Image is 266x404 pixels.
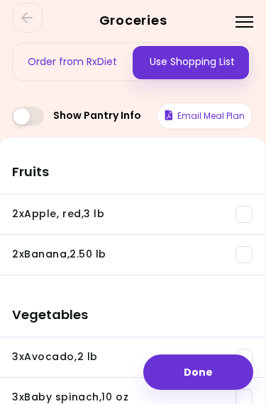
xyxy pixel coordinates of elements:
h2: Groceries [14,9,252,32]
div: 3 x Avocado , 2 lb [12,350,98,364]
div: Use Shopping List [133,43,253,81]
div: 2 x Banana , 2.50 lb [12,248,106,262]
button: Email Meal Plan [157,103,253,129]
div: 2 x Apple, red , 3 lb [12,207,105,221]
span: Show Pantry Info [53,110,141,122]
a: Go Back [13,3,43,33]
div: Order from RxDiet [13,43,133,81]
button: Done [143,354,253,390]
